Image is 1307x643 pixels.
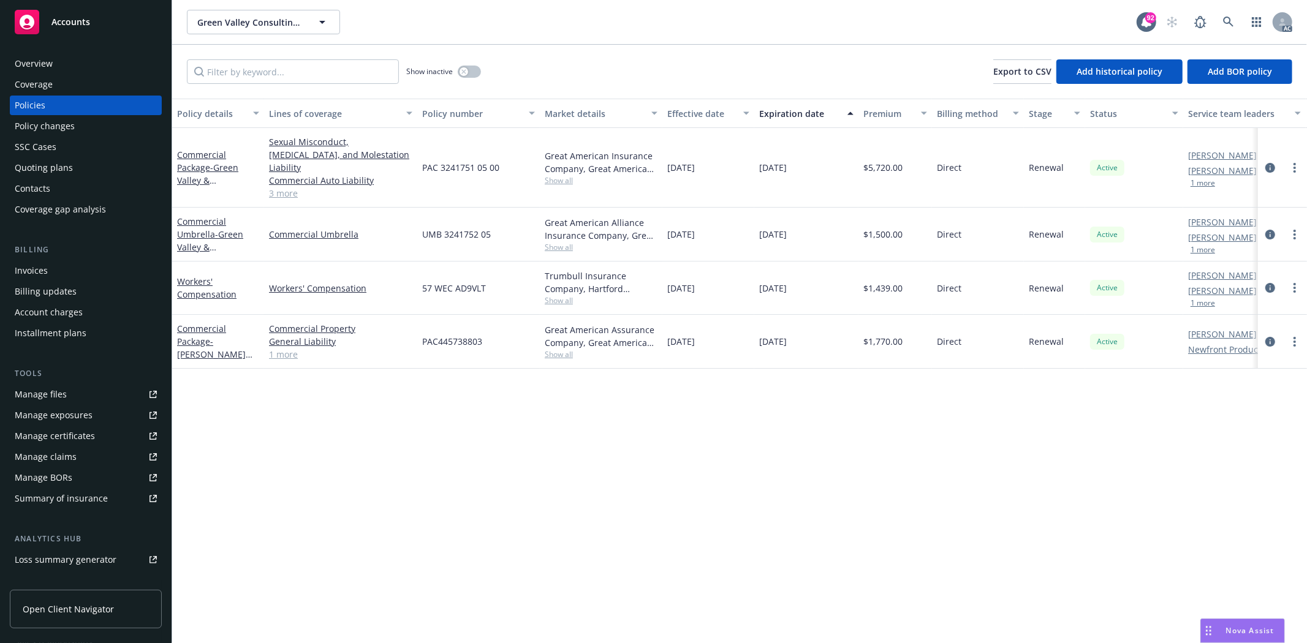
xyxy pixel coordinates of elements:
[1287,160,1302,175] a: more
[858,99,932,128] button: Premium
[932,99,1024,128] button: Billing method
[667,107,736,120] div: Effective date
[10,137,162,157] a: SSC Cases
[422,107,521,120] div: Policy number
[172,99,264,128] button: Policy details
[1024,99,1085,128] button: Stage
[863,161,903,174] span: $5,720.00
[937,107,1006,120] div: Billing method
[545,269,657,295] div: Trumbull Insurance Company, Hartford Insurance Group
[269,135,412,174] a: Sexual Misconduct, [MEDICAL_DATA], and Molestation Liability
[269,335,412,348] a: General Liability
[15,468,72,487] div: Manage BORs
[10,405,162,425] a: Manage exposures
[1191,179,1215,187] button: 1 more
[1287,334,1302,349] a: more
[863,107,914,120] div: Premium
[10,5,162,39] a: Accounts
[1085,99,1183,128] button: Status
[10,533,162,545] div: Analytics hub
[15,405,93,425] div: Manage exposures
[15,261,48,280] div: Invoices
[10,96,162,115] a: Policies
[269,322,412,335] a: Commercial Property
[667,335,695,348] span: [DATE]
[1095,229,1119,240] span: Active
[10,385,162,404] a: Manage files
[1263,280,1278,295] a: circleInformation
[15,303,83,322] div: Account charges
[545,175,657,186] span: Show all
[197,16,303,29] span: Green Valley Consulting Corp DBA Brain Balance of [PERSON_NAME]
[177,149,246,199] a: Commercial Package
[269,282,412,295] a: Workers' Compensation
[863,228,903,241] span: $1,500.00
[863,335,903,348] span: $1,770.00
[10,447,162,467] a: Manage claims
[15,54,53,73] div: Overview
[177,162,246,199] span: - Green Valley & [PERSON_NAME]
[1188,328,1257,340] a: [PERSON_NAME]
[10,282,162,301] a: Billing updates
[15,426,95,446] div: Manage certificates
[422,335,482,348] span: PAC445738803
[1188,164,1257,177] a: [PERSON_NAME]
[422,228,491,241] span: UMB 3241752 05
[15,489,108,508] div: Summary of insurance
[15,323,86,343] div: Installment plans
[1090,107,1165,120] div: Status
[667,161,695,174] span: [DATE]
[1095,162,1119,173] span: Active
[177,216,246,266] a: Commercial Umbrella
[937,161,961,174] span: Direct
[1191,299,1215,307] button: 1 more
[15,137,56,157] div: SSC Cases
[15,200,106,219] div: Coverage gap analysis
[10,116,162,136] a: Policy changes
[1029,228,1064,241] span: Renewal
[10,179,162,198] a: Contacts
[545,295,657,306] span: Show all
[1095,336,1119,347] span: Active
[759,228,787,241] span: [DATE]
[177,276,237,300] a: Workers' Compensation
[177,323,246,373] a: Commercial Package
[406,66,453,77] span: Show inactive
[545,242,657,252] span: Show all
[863,282,903,295] span: $1,439.00
[1263,160,1278,175] a: circleInformation
[15,282,77,301] div: Billing updates
[264,99,417,128] button: Lines of coverage
[1188,10,1213,34] a: Report a Bug
[1191,246,1215,254] button: 1 more
[10,54,162,73] a: Overview
[187,59,399,84] input: Filter by keyword...
[759,161,787,174] span: [DATE]
[10,550,162,570] a: Loss summary generator
[15,179,50,198] div: Contacts
[417,99,540,128] button: Policy number
[15,96,45,115] div: Policies
[10,489,162,508] a: Summary of insurance
[662,99,754,128] button: Effective date
[422,161,499,174] span: PAC 3241751 05 00
[1287,227,1302,242] a: more
[1200,619,1285,643] button: Nova Assist
[269,348,412,361] a: 1 more
[177,107,246,120] div: Policy details
[667,282,695,295] span: [DATE]
[1188,231,1257,244] a: [PERSON_NAME]
[1056,59,1183,84] button: Add historical policy
[1029,107,1067,120] div: Stage
[10,323,162,343] a: Installment plans
[10,158,162,178] a: Quoting plans
[1201,619,1216,642] div: Drag to move
[545,349,657,359] span: Show all
[1029,161,1064,174] span: Renewal
[993,59,1051,84] button: Export to CSV
[10,75,162,94] a: Coverage
[545,107,644,120] div: Market details
[1208,66,1272,77] span: Add BOR policy
[1188,343,1267,356] a: Newfront Producer
[15,550,116,570] div: Loss summary generator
